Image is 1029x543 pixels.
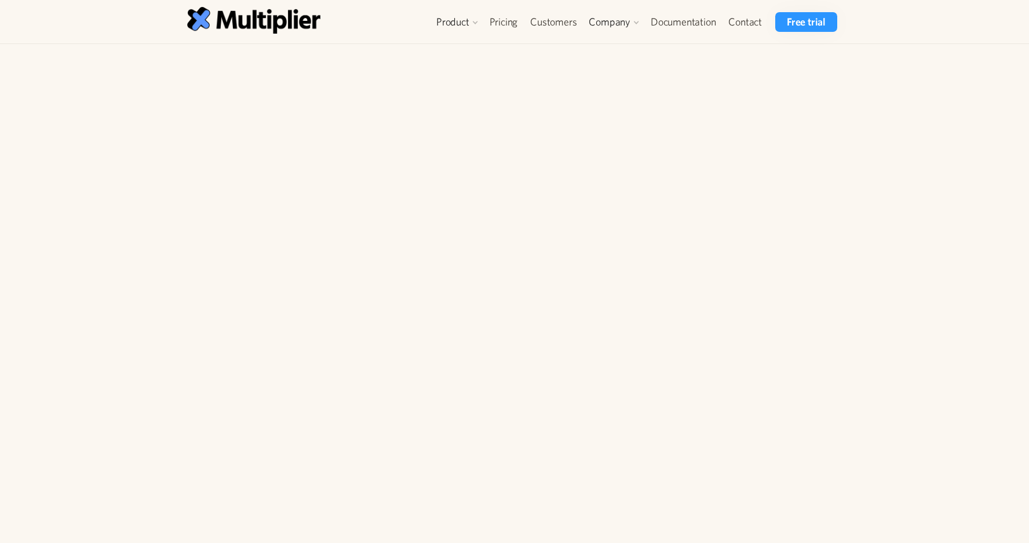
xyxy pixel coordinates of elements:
div: Product [430,12,483,32]
div: Company [589,15,630,29]
a: Contact [722,12,768,32]
a: Documentation [644,12,722,32]
div: Product [436,15,469,29]
a: Customers [524,12,583,32]
a: Free trial [775,12,837,32]
div: Company [583,12,644,32]
a: Pricing [483,12,524,32]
